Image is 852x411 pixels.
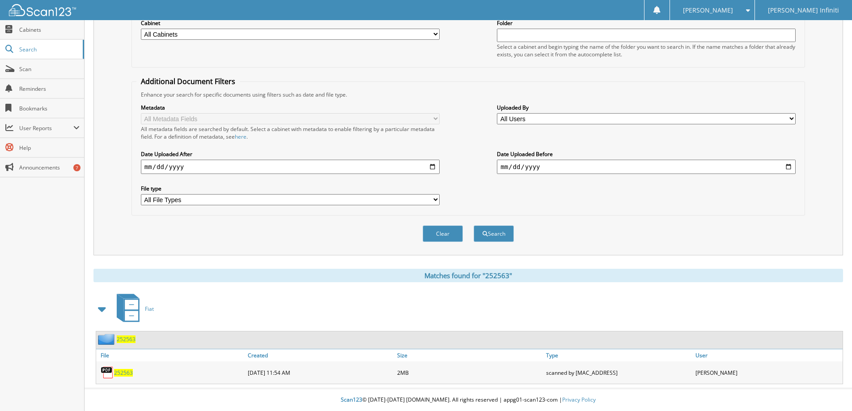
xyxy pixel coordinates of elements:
div: scanned by [MAC_ADDRESS] [544,364,693,381]
label: Uploaded By [497,104,796,111]
div: Select a cabinet and begin typing the name of the folder you want to search in. If the name match... [497,43,796,58]
span: [PERSON_NAME] [683,8,733,13]
a: Fiat [111,291,154,326]
label: File type [141,185,440,192]
legend: Additional Document Filters [136,76,240,86]
span: Scan [19,65,80,73]
div: © [DATE]-[DATE] [DOMAIN_NAME]. All rights reserved | appg01-scan123-com | [85,389,852,411]
a: Size [395,349,544,361]
label: Folder [497,19,796,27]
div: Enhance your search for specific documents using filters such as date and file type. [136,91,800,98]
a: Privacy Policy [562,396,596,403]
label: Metadata [141,104,440,111]
span: Scan123 [341,396,362,403]
iframe: Chat Widget [807,368,852,411]
div: Matches found for "252563" [93,269,843,282]
a: User [693,349,843,361]
a: Type [544,349,693,361]
div: All metadata fields are searched by default. Select a cabinet with metadata to enable filtering b... [141,125,440,140]
div: [PERSON_NAME] [693,364,843,381]
span: User Reports [19,124,73,132]
span: Cabinets [19,26,80,34]
img: folder2.png [98,334,117,345]
span: [PERSON_NAME] Infiniti [768,8,839,13]
label: Date Uploaded Before [497,150,796,158]
span: Bookmarks [19,105,80,112]
input: end [497,160,796,174]
label: Date Uploaded After [141,150,440,158]
div: 7 [73,164,81,171]
span: Fiat [145,305,154,313]
div: 2MB [395,364,544,381]
button: Search [474,225,514,242]
span: Reminders [19,85,80,93]
a: 252563 [117,335,136,343]
span: Announcements [19,164,80,171]
button: Clear [423,225,463,242]
a: File [96,349,246,361]
img: PDF.png [101,366,114,379]
input: start [141,160,440,174]
a: here [235,133,246,140]
label: Cabinet [141,19,440,27]
a: 252563 [114,369,133,377]
img: scan123-logo-white.svg [9,4,76,16]
a: Created [246,349,395,361]
div: [DATE] 11:54 AM [246,364,395,381]
span: Search [19,46,78,53]
span: Help [19,144,80,152]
